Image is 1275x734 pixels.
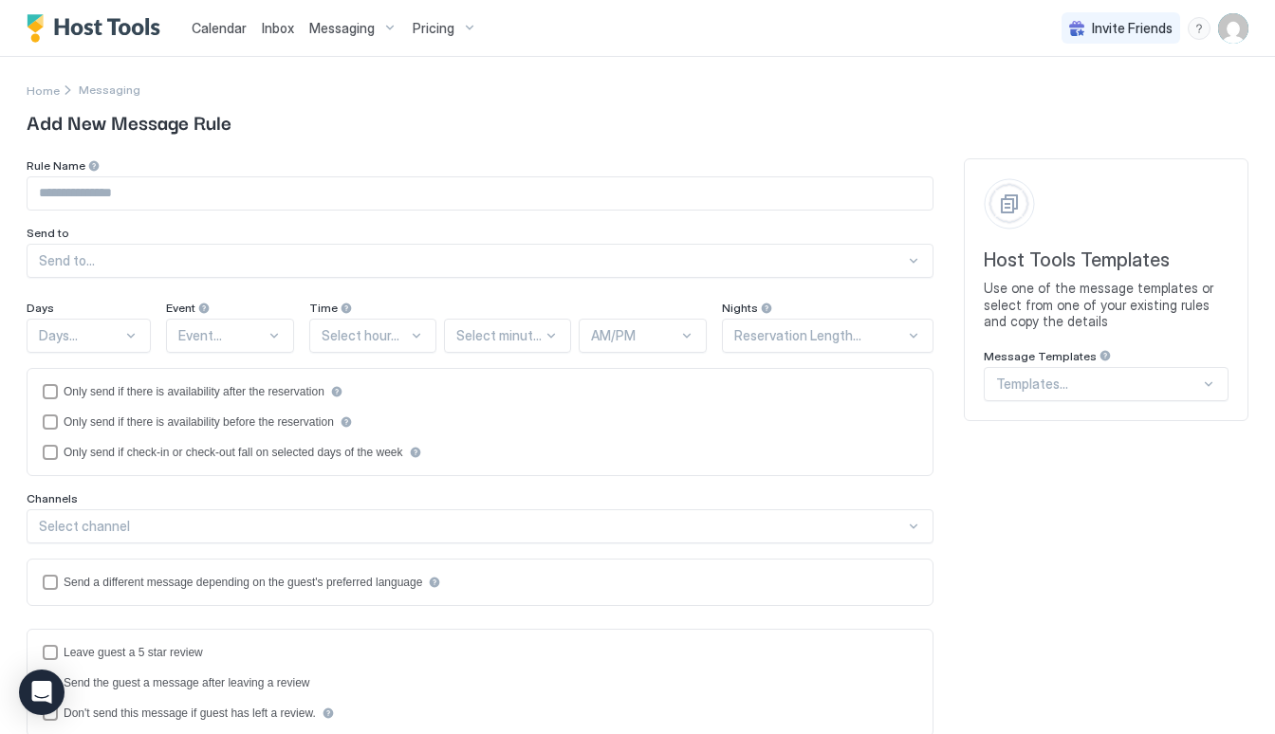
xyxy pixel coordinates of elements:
[64,446,403,459] div: Only send if check-in or check-out fall on selected days of the week
[64,706,316,720] div: Don't send this message if guest has left a review.
[722,301,758,315] span: Nights
[64,385,324,398] div: Only send if there is availability after the reservation
[64,576,422,589] div: Send a different message depending on the guest's preferred language
[39,518,905,535] div: Select channel
[192,20,247,36] span: Calendar
[43,384,917,399] div: afterReservation
[64,646,203,659] div: Leave guest a 5 star review
[27,301,54,315] span: Days
[27,491,78,505] span: Channels
[166,301,195,315] span: Event
[79,83,140,97] span: Messaging
[192,18,247,38] a: Calendar
[262,20,294,36] span: Inbox
[1188,17,1210,40] div: menu
[43,414,917,430] div: beforeReservation
[27,80,60,100] a: Home
[43,575,917,590] div: languagesEnabled
[309,301,338,315] span: Time
[27,226,69,240] span: Send to
[27,107,1248,136] span: Add New Message Rule
[984,349,1097,363] span: Message Templates
[262,18,294,38] a: Inbox
[28,177,933,210] input: Input Field
[27,158,85,173] span: Rule Name
[27,80,60,100] div: Breadcrumb
[27,14,169,43] a: Host Tools Logo
[43,675,917,690] div: sendMessageAfterLeavingReview
[984,280,1229,330] span: Use one of the message templates or select from one of your existing rules and copy the details
[309,20,375,37] span: Messaging
[64,676,310,689] div: Send the guest a message after leaving a review
[413,20,454,37] span: Pricing
[64,415,334,429] div: Only send if there is availability before the reservation
[43,706,917,721] div: disableMessageAfterReview
[19,670,65,715] div: Open Intercom Messenger
[1218,13,1248,44] div: User profile
[1092,20,1173,37] span: Invite Friends
[43,645,917,660] div: reviewEnabled
[984,248,1229,272] span: Host Tools Templates
[591,327,677,344] div: AM/PM
[79,83,140,97] div: Breadcrumb
[43,445,917,460] div: isLimited
[27,83,60,98] span: Home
